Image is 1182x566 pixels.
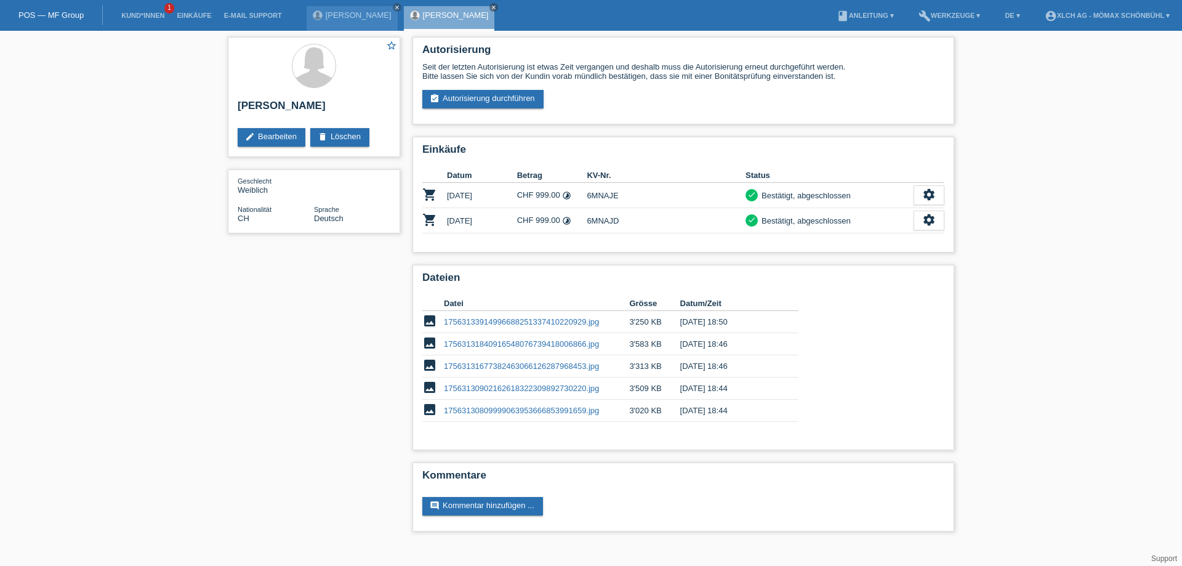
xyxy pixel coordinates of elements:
[314,214,344,223] span: Deutsch
[922,213,936,227] i: settings
[447,208,517,233] td: [DATE]
[444,339,599,349] a: 17563131840916548076739418006866.jpg
[680,296,781,311] th: Datum/Zeit
[680,400,781,422] td: [DATE] 18:44
[422,144,944,162] h2: Einkäufe
[629,355,680,378] td: 3'313 KB
[562,191,571,200] i: Fixe Raten - Zinsübernahme durch Kunde (12 Raten)
[422,336,437,350] i: image
[310,128,369,147] a: deleteLöschen
[680,311,781,333] td: [DATE] 18:50
[444,384,599,393] a: 17563130902162618322309892730220.jpg
[758,214,851,227] div: Bestätigt, abgeschlossen
[238,128,305,147] a: editBearbeiten
[423,10,489,20] a: [PERSON_NAME]
[629,296,680,311] th: Grösse
[587,183,746,208] td: 6MNAJE
[422,212,437,227] i: POSP00026707
[491,4,497,10] i: close
[318,132,328,142] i: delete
[1045,10,1057,22] i: account_circle
[447,168,517,183] th: Datum
[164,3,174,14] span: 1
[238,206,271,213] span: Nationalität
[18,10,84,20] a: POS — MF Group
[587,168,746,183] th: KV-Nr.
[444,296,629,311] th: Datei
[517,168,587,183] th: Betrag
[747,216,756,224] i: check
[430,94,440,103] i: assignment_turned_in
[238,176,314,195] div: Weiblich
[587,208,746,233] td: 6MNAJD
[422,380,437,395] i: image
[314,206,339,213] span: Sprache
[238,100,390,118] h2: [PERSON_NAME]
[517,183,587,208] td: CHF 999.00
[422,44,944,62] h2: Autorisierung
[393,3,401,12] a: close
[747,190,756,199] i: check
[422,402,437,417] i: image
[912,12,987,19] a: buildWerkzeuge ▾
[394,4,400,10] i: close
[1151,554,1177,563] a: Support
[171,12,217,19] a: Einkäufe
[386,40,397,53] a: star_border
[238,177,271,185] span: Geschlecht
[746,168,914,183] th: Status
[422,62,944,81] div: Seit der letzten Autorisierung ist etwas Zeit vergangen und deshalb muss die Autorisierung erneut...
[245,132,255,142] i: edit
[422,90,544,108] a: assignment_turned_inAutorisierung durchführen
[629,378,680,400] td: 3'509 KB
[218,12,288,19] a: E-Mail Support
[238,214,249,223] span: Schweiz
[629,311,680,333] td: 3'250 KB
[680,333,781,355] td: [DATE] 18:46
[922,188,936,201] i: settings
[444,406,599,415] a: 17563130809999063953666853991659.jpg
[430,501,440,511] i: comment
[386,40,397,51] i: star_border
[562,216,571,225] i: Fixe Raten - Zinsübernahme durch Kunde (12 Raten)
[422,469,944,488] h2: Kommentare
[422,187,437,202] i: POSP00026705
[115,12,171,19] a: Kund*innen
[422,497,543,515] a: commentKommentar hinzufügen ...
[444,317,599,326] a: 17563133914996688251337410220929.jpg
[680,355,781,378] td: [DATE] 18:46
[999,12,1026,19] a: DE ▾
[758,189,851,202] div: Bestätigt, abgeschlossen
[326,10,392,20] a: [PERSON_NAME]
[447,183,517,208] td: [DATE]
[830,12,900,19] a: bookAnleitung ▾
[680,378,781,400] td: [DATE] 18:44
[629,400,680,422] td: 3'020 KB
[629,333,680,355] td: 3'583 KB
[919,10,931,22] i: build
[422,313,437,328] i: image
[517,208,587,233] td: CHF 999.00
[422,358,437,373] i: image
[1039,12,1176,19] a: account_circleXLCH AG - Mömax Schönbühl ▾
[444,362,599,371] a: 17563131677382463066126287968453.jpg
[837,10,849,22] i: book
[489,3,498,12] a: close
[422,272,944,290] h2: Dateien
